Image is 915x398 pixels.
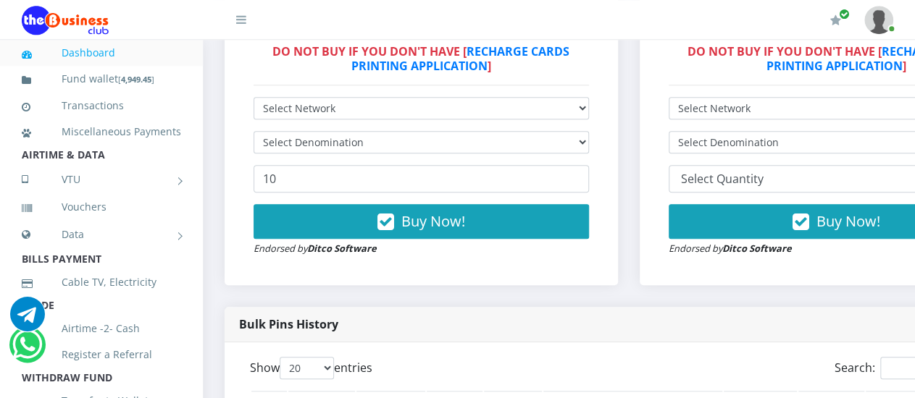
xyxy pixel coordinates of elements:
span: Buy Now! [401,211,465,231]
small: [ ] [118,74,154,85]
a: Chat for support [12,338,42,362]
strong: Ditco Software [307,242,377,255]
small: Endorsed by [669,242,792,255]
a: Airtime -2- Cash [22,312,181,345]
i: Renew/Upgrade Subscription [830,14,841,26]
a: Vouchers [22,190,181,224]
label: Show entries [250,357,372,379]
a: Data [22,216,181,253]
strong: DO NOT BUY IF YOU DON'T HAVE [ ] [272,43,569,73]
b: 4,949.45 [121,74,151,85]
img: Logo [22,6,109,35]
a: Chat for support [10,308,45,331]
span: Renew/Upgrade Subscription [839,9,850,20]
a: RECHARGE CARDS PRINTING APPLICATION [351,43,570,73]
strong: Ditco Software [722,242,792,255]
span: Buy Now! [816,211,880,231]
a: Dashboard [22,36,181,69]
input: Enter Quantity [254,165,589,192]
button: Buy Now! [254,204,589,239]
a: Transactions [22,89,181,122]
img: User [864,6,893,34]
a: VTU [22,161,181,198]
a: Cable TV, Electricity [22,266,181,299]
strong: Bulk Pins History [239,316,338,332]
a: Fund wallet[4,949.45] [22,62,181,96]
small: Endorsed by [254,242,377,255]
select: Showentries [280,357,334,379]
a: Register a Referral [22,338,181,371]
a: Miscellaneous Payments [22,115,181,148]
